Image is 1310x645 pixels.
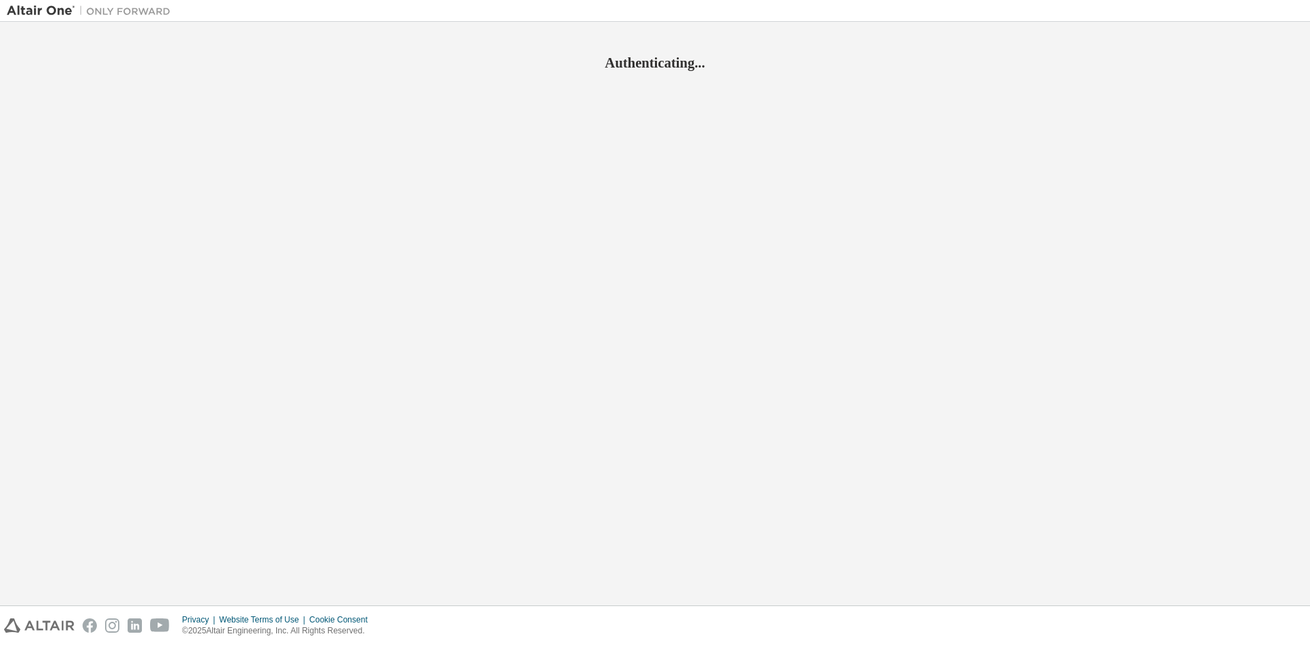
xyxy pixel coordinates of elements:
[83,618,97,633] img: facebook.svg
[7,54,1303,72] h2: Authenticating...
[182,625,376,637] p: © 2025 Altair Engineering, Inc. All Rights Reserved.
[309,614,375,625] div: Cookie Consent
[182,614,219,625] div: Privacy
[150,618,170,633] img: youtube.svg
[128,618,142,633] img: linkedin.svg
[219,614,309,625] div: Website Terms of Use
[105,618,119,633] img: instagram.svg
[4,618,74,633] img: altair_logo.svg
[7,4,177,18] img: Altair One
